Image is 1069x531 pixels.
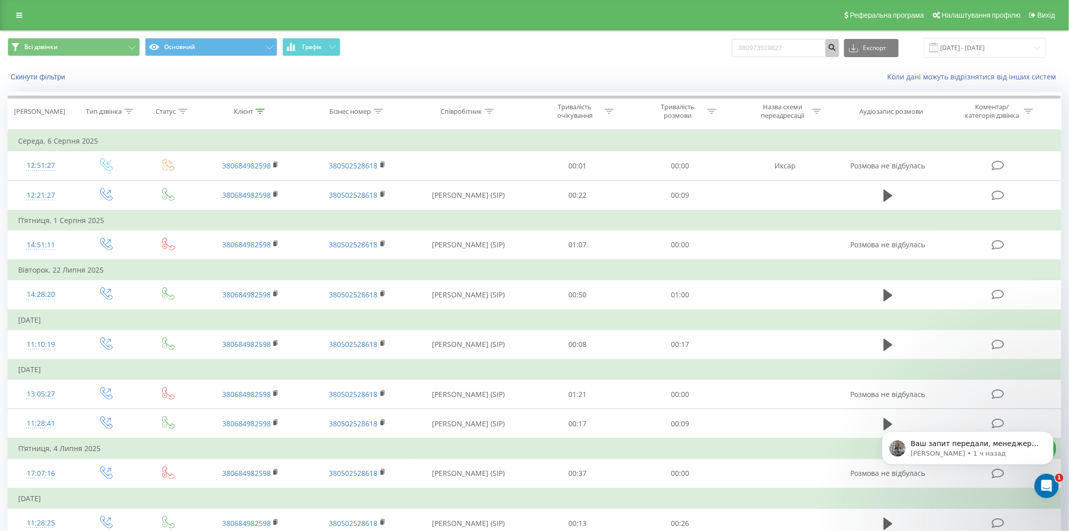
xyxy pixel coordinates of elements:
div: Коментар/категорія дзвінка [962,103,1022,120]
span: Реферальна програма [850,11,925,19]
span: Вихід [1038,11,1055,19]
a: Коли дані можуть відрізнятися вiд інших систем [888,72,1061,81]
td: 00:00 [629,380,732,409]
a: 380684982598 [222,419,271,428]
td: 00:01 [526,151,629,181]
a: 380502528618 [329,190,378,200]
a: 380684982598 [222,518,271,528]
td: [PERSON_NAME] (SIP) [411,409,526,439]
td: [PERSON_NAME] (SIP) [411,459,526,489]
div: Тип дзвінка [86,107,122,116]
button: Графік [282,38,341,56]
td: Вівторок, 22 Липня 2025 [8,260,1061,280]
a: 380684982598 [222,468,271,478]
td: 01:21 [526,380,629,409]
td: 00:37 [526,459,629,489]
a: 380502528618 [329,339,378,349]
div: Співробітник [441,107,482,116]
div: 11:10:19 [18,335,64,355]
a: 380684982598 [222,339,271,349]
a: 380502528618 [329,419,378,428]
button: Скинути фільтри [8,72,70,81]
a: 380684982598 [222,190,271,200]
div: Бізнес номер [330,107,371,116]
span: Розмова не відбулась [851,468,926,478]
a: 380502528618 [329,290,378,299]
td: [DATE] [8,310,1061,330]
div: 14:51:11 [18,235,64,255]
div: 12:21:27 [18,186,64,205]
a: 380502528618 [329,161,378,170]
td: 00:00 [629,230,732,260]
div: 13:05:27 [18,384,64,404]
td: [PERSON_NAME] (SIP) [411,230,526,260]
td: 01:00 [629,280,732,310]
a: 380502528618 [329,389,378,399]
td: 00:00 [629,459,732,489]
a: 380502528618 [329,240,378,249]
span: Всі дзвінки [24,43,58,51]
td: [DATE] [8,360,1061,380]
div: 12:51:27 [18,156,64,175]
td: [PERSON_NAME] (SIP) [411,330,526,360]
div: [PERSON_NAME] [14,107,65,116]
td: 00:50 [526,280,629,310]
span: Розмова не відбулась [851,240,926,249]
span: Розмова не відбулась [851,161,926,170]
td: 00:08 [526,330,629,360]
div: Тривалість очікування [548,103,602,120]
a: 380502528618 [329,468,378,478]
a: 380502528618 [329,518,378,528]
td: 00:09 [629,409,732,439]
div: 14:28:20 [18,285,64,304]
td: Середа, 6 Серпня 2025 [8,131,1061,151]
a: 380684982598 [222,389,271,399]
td: 00:17 [526,409,629,439]
td: [PERSON_NAME] (SIP) [411,181,526,210]
div: Назва схеми переадресації [756,103,810,120]
div: Статус [156,107,176,116]
td: [PERSON_NAME] (SIP) [411,380,526,409]
td: П’ятниця, 1 Серпня 2025 [8,210,1061,231]
iframe: Intercom notifications сообщение [867,410,1069,504]
div: Тривалість розмови [651,103,705,120]
a: 380684982598 [222,161,271,170]
td: П’ятниця, 4 Липня 2025 [8,438,1061,459]
iframe: Intercom live chat [1035,474,1059,498]
div: 17:07:16 [18,464,64,483]
span: Розмова не відбулась [851,389,926,399]
td: [PERSON_NAME] (SIP) [411,280,526,310]
input: Пошук за номером [732,39,839,57]
div: 11:28:41 [18,414,64,433]
button: Основний [145,38,277,56]
span: Графік [302,43,322,51]
td: 00:09 [629,181,732,210]
span: Налаштування профілю [942,11,1021,19]
td: 00:17 [629,330,732,360]
a: 380684982598 [222,240,271,249]
span: 1 [1055,474,1063,482]
td: 00:00 [629,151,732,181]
button: Всі дзвінки [8,38,140,56]
td: Иксар [732,151,839,181]
a: 380684982598 [222,290,271,299]
div: Клієнт [234,107,253,116]
td: [DATE] [8,489,1061,509]
td: 01:07 [526,230,629,260]
div: Аудіозапис розмови [860,107,924,116]
td: 00:22 [526,181,629,210]
button: Експорт [844,39,899,57]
